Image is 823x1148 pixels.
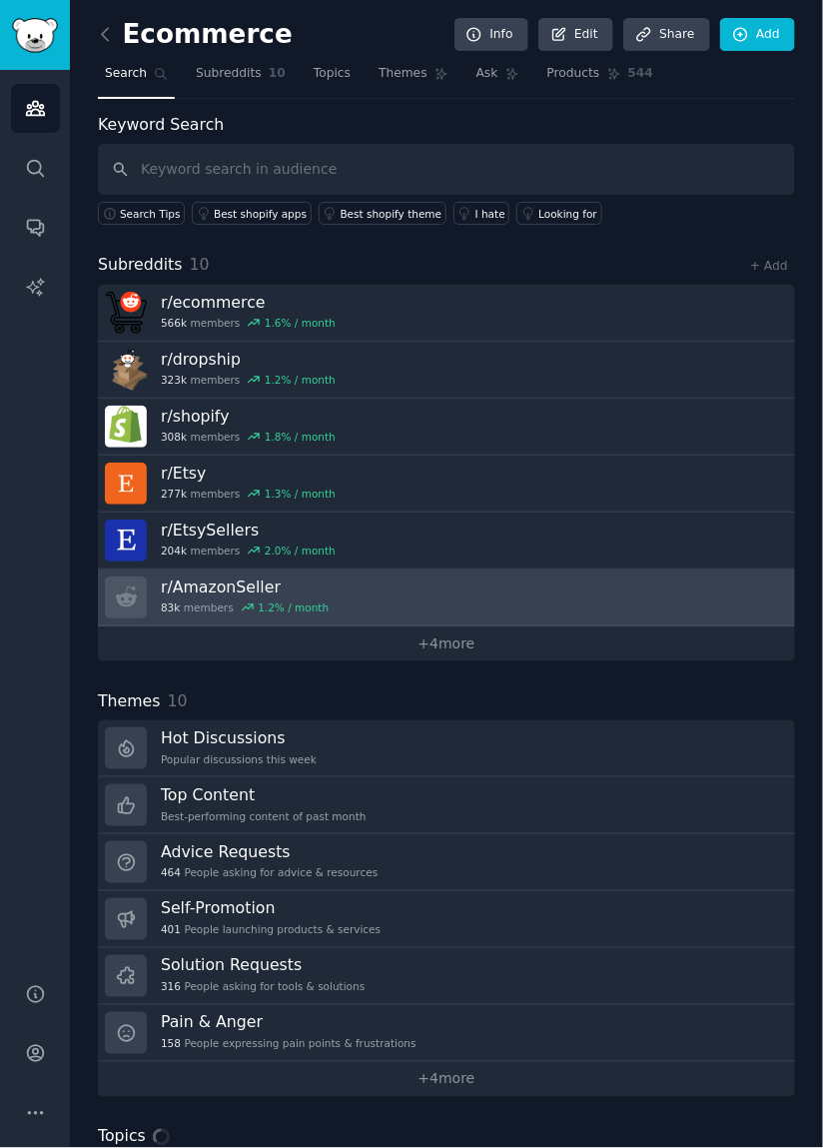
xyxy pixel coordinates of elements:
a: Best shopify theme [319,202,446,225]
div: People asking for advice & resources [161,866,378,880]
div: members [161,373,336,387]
img: EtsySellers [105,520,147,562]
div: 2.0 % / month [265,544,336,558]
a: Self-Promotion401People launching products & services [98,891,795,948]
a: Themes [372,58,455,99]
h3: Top Content [161,784,367,805]
img: GummySearch logo [12,18,58,53]
a: r/EtsySellers204kmembers2.0% / month [98,513,795,570]
a: Ask [469,58,526,99]
img: Etsy [105,463,147,505]
img: dropship [105,349,147,391]
div: Best shopify apps [214,207,307,221]
div: People expressing pain points & frustrations [161,1037,416,1051]
h3: r/ ecommerce [161,292,336,313]
h3: r/ dropship [161,349,336,370]
a: r/Etsy277kmembers1.3% / month [98,456,795,513]
div: members [161,316,336,330]
div: 1.2 % / month [265,373,336,387]
h3: Advice Requests [161,841,378,862]
span: 401 [161,923,181,937]
div: Best-performing content of past month [161,809,367,823]
span: Themes [98,689,161,714]
span: Subreddits [98,253,183,278]
button: Search Tips [98,202,185,225]
div: Best shopify theme [341,207,442,221]
a: + Add [750,259,788,273]
div: Looking for [538,207,597,221]
a: Edit [538,18,613,52]
div: members [161,430,336,444]
h3: Pain & Anger [161,1012,416,1033]
a: +4more [98,1062,795,1097]
img: ecommerce [105,292,147,334]
span: 316 [161,980,181,994]
div: 1.2 % / month [258,600,329,614]
div: 1.6 % / month [265,316,336,330]
div: members [161,544,336,558]
a: Share [623,18,709,52]
a: Add [720,18,795,52]
span: Ask [476,65,498,83]
a: +4more [98,626,795,661]
a: r/shopify308kmembers1.8% / month [98,399,795,456]
div: People launching products & services [161,923,381,937]
a: Pain & Anger158People expressing pain points & frustrations [98,1005,795,1062]
h3: r/ Etsy [161,463,336,484]
h3: r/ shopify [161,406,336,427]
div: I hate [475,207,505,221]
span: 566k [161,316,187,330]
a: Subreddits10 [189,58,293,99]
h2: Ecommerce [98,19,293,51]
span: 10 [190,255,210,274]
a: r/ecommerce566kmembers1.6% / month [98,285,795,342]
h3: Self-Promotion [161,898,381,919]
a: Info [454,18,528,52]
h3: Solution Requests [161,955,365,976]
span: Search Tips [120,207,181,221]
span: 544 [628,65,654,83]
img: shopify [105,406,147,448]
span: Topics [314,65,351,83]
span: 10 [168,691,188,710]
span: 277k [161,487,187,501]
a: Advice Requests464People asking for advice & resources [98,834,795,891]
a: Solution Requests316People asking for tools & solutions [98,948,795,1005]
div: members [161,600,329,614]
a: Products544 [540,58,660,99]
span: 323k [161,373,187,387]
a: Topics [307,58,358,99]
a: Top ContentBest-performing content of past month [98,777,795,834]
span: Subreddits [196,65,262,83]
h3: r/ EtsySellers [161,520,336,541]
span: 158 [161,1037,181,1051]
a: Looking for [516,202,601,225]
label: Keyword Search [98,115,224,134]
span: Search [105,65,147,83]
a: r/dropship323kmembers1.2% / month [98,342,795,399]
div: members [161,487,336,501]
span: 464 [161,866,181,880]
span: 204k [161,544,187,558]
div: 1.8 % / month [265,430,336,444]
a: Hot DiscussionsPopular discussions this week [98,720,795,777]
div: Popular discussions this week [161,752,317,766]
div: 1.3 % / month [265,487,336,501]
div: People asking for tools & solutions [161,980,365,994]
a: r/AmazonSeller83kmembers1.2% / month [98,570,795,626]
h3: r/ AmazonSeller [161,576,329,597]
input: Keyword search in audience [98,144,795,195]
span: 10 [269,65,286,83]
h3: Hot Discussions [161,727,317,748]
span: Themes [379,65,427,83]
a: Search [98,58,175,99]
span: 308k [161,430,187,444]
span: 83k [161,600,180,614]
a: Best shopify apps [192,202,312,225]
span: Products [547,65,600,83]
a: I hate [453,202,510,225]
